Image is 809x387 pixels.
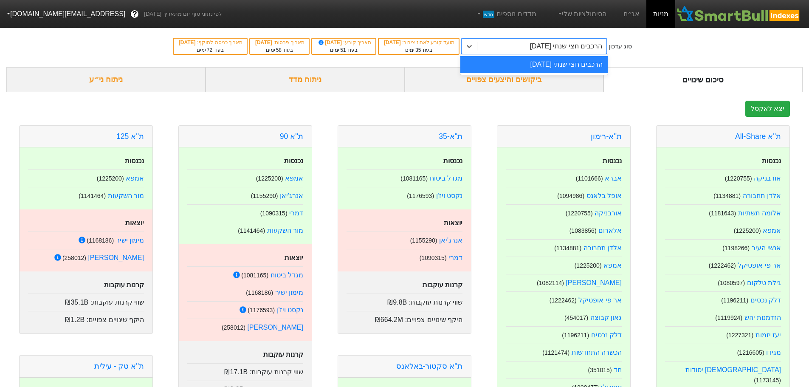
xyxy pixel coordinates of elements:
span: ₪1.2B [65,316,85,323]
strong: נכנסות [443,157,462,164]
a: אלומה תשתיות [738,209,781,217]
a: ת"א-35 [439,132,462,141]
div: בעוד ימים [316,46,371,54]
span: 35 [415,47,421,53]
div: ניתוח מדד [206,67,405,92]
a: מימון ישיר [275,289,303,296]
a: מור השקעות [267,227,303,234]
a: מגדל ביטוח [271,271,303,279]
strong: נכנסות [284,157,303,164]
small: ( 1220755 ) [725,175,752,182]
small: ( 1176593 ) [407,192,434,199]
div: שווי קרנות עוקבות : [187,363,303,377]
a: יעז יזמות [755,331,781,339]
small: ( 1134881 ) [554,245,581,251]
strong: קרנות עוקבות [263,351,303,358]
strong: יוצאות [444,219,462,226]
a: ת''א טק - עילית [94,362,144,370]
button: יצא לאקסל [745,101,790,117]
div: היקף שינויים צפויים : [347,311,462,325]
small: ( 1121474 ) [542,349,569,356]
small: ( 1225200 ) [734,227,761,234]
small: ( 1168186 ) [246,289,273,296]
strong: קרנות עוקבות [423,281,462,288]
small: ( 1196211 ) [562,332,589,339]
small: ( 1090315 ) [420,254,447,261]
div: ביקושים והיצעים צפויים [405,67,604,92]
a: מדדים נוספיםחדש [472,6,540,23]
small: ( 1081165 ) [400,175,428,182]
small: ( 1225200 ) [256,175,283,182]
a: [DEMOGRAPHIC_DATA] יסודות [685,366,781,373]
small: ( 1181643 ) [709,210,736,217]
span: [DATE] [317,40,344,45]
a: ת''א All-Share [735,132,781,141]
div: תאריך קובע : [316,39,371,46]
small: ( 258012 ) [222,324,245,331]
small: ( 1168186 ) [87,237,114,244]
a: [PERSON_NAME] [88,254,144,261]
a: ת''א 125 [116,132,144,141]
span: [DATE] [179,40,197,45]
a: מגדל ביטוח [430,175,462,182]
small: ( 1094986 ) [557,192,584,199]
a: אר פי אופטיקל [578,297,622,304]
small: ( 1083856 ) [569,227,597,234]
a: דמרי [448,254,462,261]
a: אמפא [603,262,622,269]
span: ₪664.2M [375,316,403,323]
small: ( 454017 ) [564,314,588,321]
a: נקסט ויז'ן [277,306,304,314]
span: 51 [340,47,346,53]
a: אופל בלאנס [586,192,622,199]
span: 58 [276,47,282,53]
small: ( 1155290 ) [410,237,437,244]
small: ( 1196211 ) [721,297,748,304]
a: אנרג'יאן [280,192,303,199]
small: ( 1081165 ) [241,272,268,279]
small: ( 1225200 ) [575,262,602,269]
div: היקף שינויים צפויים : [28,311,144,325]
a: חד [614,366,622,373]
small: ( 1080597 ) [718,280,745,286]
a: אר פי אופטיקל [738,262,781,269]
a: אורבניקה [595,209,622,217]
a: דמרי [289,209,303,217]
a: אורבניקה [754,175,781,182]
strong: קרנות עוקבות [104,281,144,288]
span: [DATE] [384,40,402,45]
small: ( 1082114 ) [537,280,564,286]
small: ( 1101666 ) [576,175,603,182]
small: ( 1090315 ) [260,210,288,217]
small: ( 1141464 ) [238,227,265,234]
div: בעוד ימים [254,46,304,54]
a: אלדן תחבורה [743,192,781,199]
a: אברא [605,175,622,182]
small: ( 1225200 ) [97,175,124,182]
a: ת''א 90 [280,132,303,141]
small: ( 1119924 ) [715,314,742,321]
small: ( 1155290 ) [251,192,278,199]
small: ( 258012 ) [62,254,86,261]
a: מור השקעות [108,192,144,199]
a: אמפא [763,227,781,234]
div: שווי קרנות עוקבות : [28,294,144,308]
a: הכשרה התחדשות [572,349,622,356]
small: ( 351015 ) [588,367,612,373]
span: לפי נתוני סוף יום מתאריך [DATE] [144,10,222,18]
small: ( 1216605 ) [737,349,764,356]
span: [DATE] [255,40,273,45]
div: הרכבים חצי שנתי [DATE] [530,41,603,51]
span: ? [132,8,137,20]
small: ( 1176593 ) [248,307,275,314]
strong: נכנסות [125,157,144,164]
div: סיכום שינויים [603,67,803,92]
a: דלק נכסים [591,331,622,339]
div: תאריך פרסום : [254,39,304,46]
small: ( 1198266 ) [722,245,750,251]
div: בעוד ימים [178,46,242,54]
span: 72 [207,47,212,53]
strong: יוצאות [285,254,303,261]
small: ( 1222462 ) [709,262,736,269]
a: דלק נכסים [750,297,781,304]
